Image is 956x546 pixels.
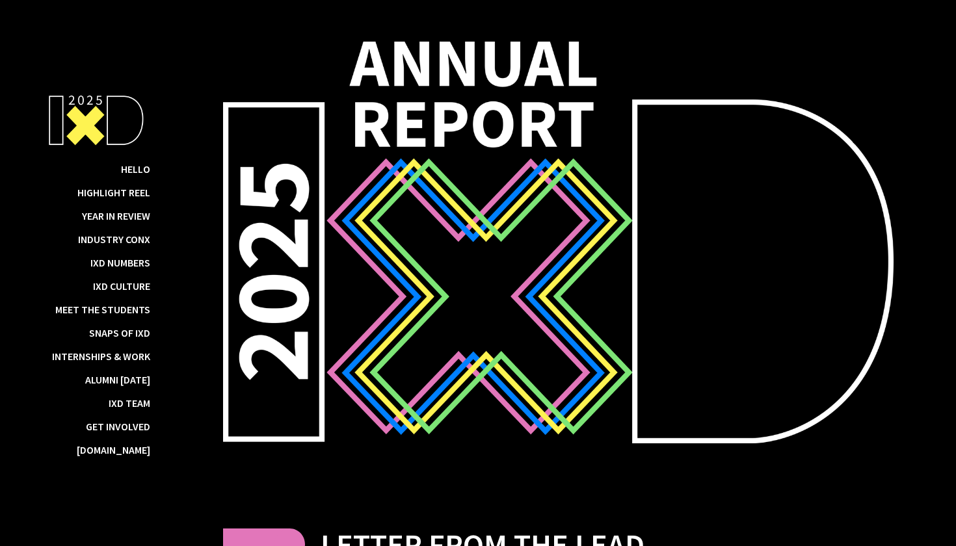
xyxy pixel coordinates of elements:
[86,420,150,433] a: Get Involved
[121,162,150,175] a: Hello
[85,373,150,386] a: Alumni [DATE]
[77,186,150,199] a: Highlight Reel
[90,256,150,269] a: IxD Numbers
[89,326,150,339] a: Snaps of IxD
[82,209,150,222] a: Year in Review
[78,233,150,246] a: Industry ConX
[109,396,150,409] a: IxD Team
[55,303,150,316] a: Meet the Students
[93,279,150,292] a: IxD Culture
[77,443,150,456] a: [DOMAIN_NAME]
[52,350,150,363] a: Internships & Work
